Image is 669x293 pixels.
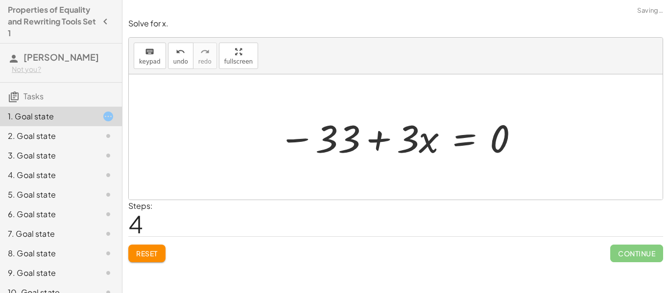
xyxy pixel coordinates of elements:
[102,111,114,122] i: Task started.
[8,130,87,142] div: 2. Goal state
[102,189,114,201] i: Task not started.
[128,245,166,262] button: Reset
[102,169,114,181] i: Task not started.
[128,201,153,211] label: Steps:
[102,248,114,259] i: Task not started.
[8,267,87,279] div: 9. Goal state
[8,189,87,201] div: 5. Goal state
[12,65,114,74] div: Not you?
[168,43,193,69] button: undoundo
[176,46,185,58] i: undo
[173,58,188,65] span: undo
[102,267,114,279] i: Task not started.
[139,58,161,65] span: keypad
[193,43,217,69] button: redoredo
[224,58,253,65] span: fullscreen
[8,248,87,259] div: 8. Goal state
[8,150,87,161] div: 3. Goal state
[102,228,114,240] i: Task not started.
[128,18,663,29] p: Solve for x.
[8,169,87,181] div: 4. Goal state
[128,209,143,239] span: 4
[102,208,114,220] i: Task not started.
[8,228,87,240] div: 7. Goal state
[102,130,114,142] i: Task not started.
[145,46,154,58] i: keyboard
[8,4,96,39] h4: Properties of Equality and Rewriting Tools Set 1
[136,249,158,258] span: Reset
[219,43,258,69] button: fullscreen
[24,91,44,101] span: Tasks
[637,6,663,16] span: Saving…
[24,51,99,63] span: [PERSON_NAME]
[134,43,166,69] button: keyboardkeypad
[198,58,212,65] span: redo
[8,208,87,220] div: 6. Goal state
[102,150,114,161] i: Task not started.
[200,46,210,58] i: redo
[8,111,87,122] div: 1. Goal state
